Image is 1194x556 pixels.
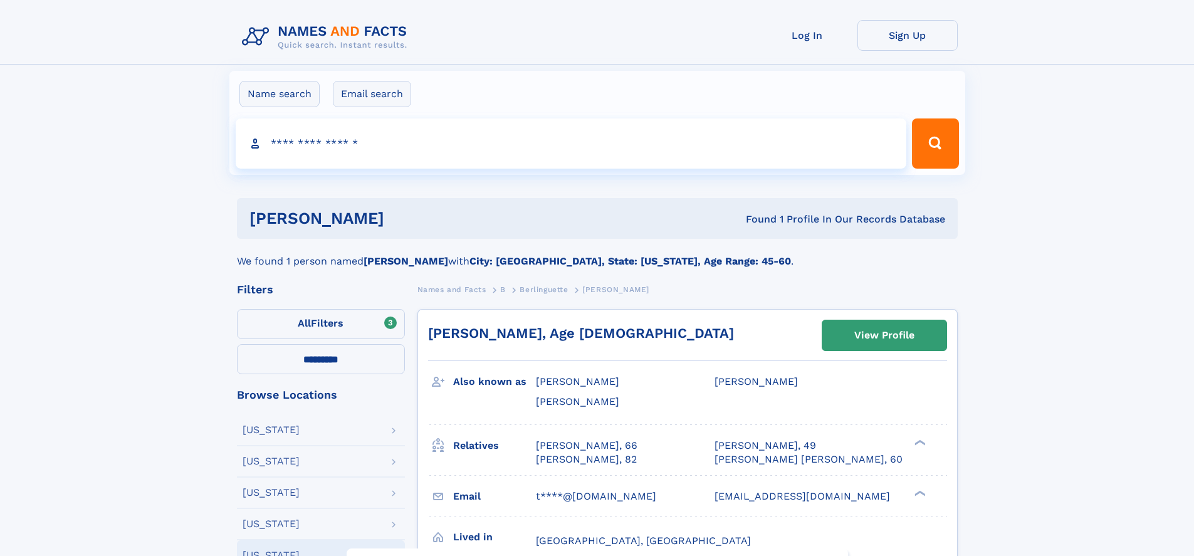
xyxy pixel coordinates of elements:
h3: Email [453,486,536,507]
a: Berlinguette [520,281,568,297]
span: Berlinguette [520,285,568,294]
span: [PERSON_NAME] [582,285,649,294]
div: [US_STATE] [243,488,300,498]
b: City: [GEOGRAPHIC_DATA], State: [US_STATE], Age Range: 45-60 [469,255,791,267]
div: Browse Locations [237,389,405,401]
label: Email search [333,81,411,107]
span: [PERSON_NAME] [715,375,798,387]
a: View Profile [822,320,946,350]
span: [PERSON_NAME] [536,396,619,407]
a: Sign Up [857,20,958,51]
div: [US_STATE] [243,425,300,435]
img: Logo Names and Facts [237,20,417,54]
input: search input [236,118,907,169]
div: Filters [237,284,405,295]
h3: Relatives [453,435,536,456]
div: Found 1 Profile In Our Records Database [565,212,945,226]
div: We found 1 person named with . [237,239,958,269]
a: Names and Facts [417,281,486,297]
div: [US_STATE] [243,519,300,529]
a: Log In [757,20,857,51]
h3: Lived in [453,527,536,548]
h1: [PERSON_NAME] [249,211,565,226]
b: [PERSON_NAME] [364,255,448,267]
div: [US_STATE] [243,456,300,466]
span: [PERSON_NAME] [536,375,619,387]
span: All [298,317,311,329]
a: [PERSON_NAME], 49 [715,439,816,453]
a: [PERSON_NAME], 82 [536,453,637,466]
div: View Profile [854,321,914,350]
div: ❯ [911,438,926,446]
span: [GEOGRAPHIC_DATA], [GEOGRAPHIC_DATA] [536,535,751,547]
h3: Also known as [453,371,536,392]
span: [EMAIL_ADDRESS][DOMAIN_NAME] [715,490,890,502]
span: B [500,285,506,294]
label: Name search [239,81,320,107]
a: [PERSON_NAME], Age [DEMOGRAPHIC_DATA] [428,325,734,341]
a: B [500,281,506,297]
label: Filters [237,309,405,339]
div: ❯ [911,489,926,497]
button: Search Button [912,118,958,169]
a: [PERSON_NAME] [PERSON_NAME], 60 [715,453,903,466]
a: [PERSON_NAME], 66 [536,439,637,453]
